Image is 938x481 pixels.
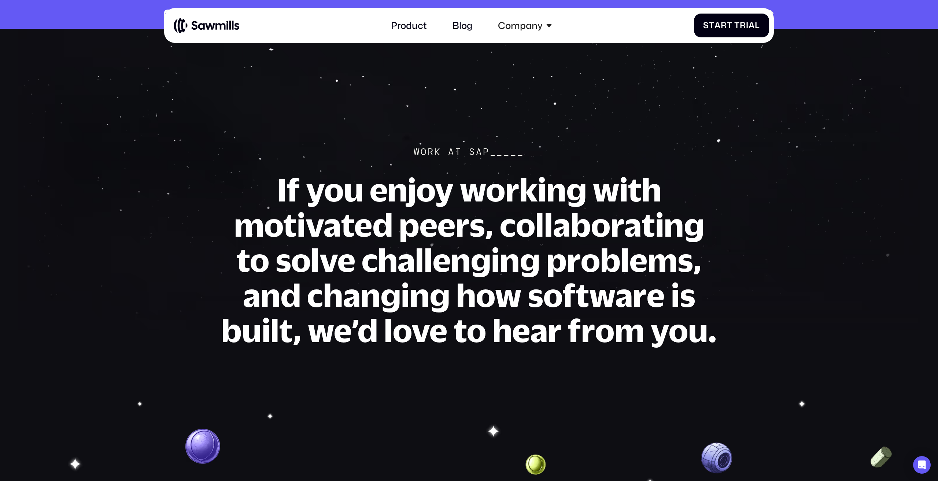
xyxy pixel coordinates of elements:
[749,21,755,30] span: a
[414,147,524,158] div: Work At SaP_____
[721,21,727,30] span: r
[694,14,769,37] a: StartTrial
[755,21,760,30] span: l
[384,13,433,38] a: Product
[220,172,718,348] h1: If you enjoy working with motivated peers, collaborating to solve challenging problems, and chang...
[491,13,559,38] div: Company
[734,21,740,30] span: T
[709,21,714,30] span: t
[740,21,746,30] span: r
[446,13,479,38] a: Blog
[703,21,709,30] span: S
[498,20,543,31] div: Company
[727,21,732,30] span: t
[913,456,931,474] div: Open Intercom Messenger
[714,21,721,30] span: a
[746,21,749,30] span: i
